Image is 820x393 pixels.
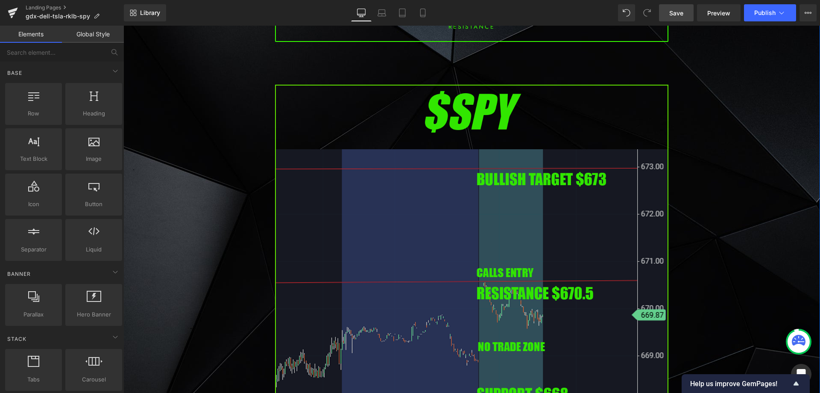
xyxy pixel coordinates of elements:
[707,9,730,18] span: Preview
[690,378,801,389] button: Show survey - Help us improve GemPages!
[6,335,27,343] span: Stack
[669,9,683,18] span: Save
[618,4,635,21] button: Undo
[6,270,32,278] span: Banner
[68,200,120,209] span: Button
[754,9,776,16] span: Publish
[638,4,656,21] button: Redo
[68,109,120,118] span: Heading
[799,4,817,21] button: More
[8,310,59,319] span: Parallax
[26,13,90,20] span: gdx-dell-tsla-rklb-spy
[62,26,124,43] a: Global Style
[8,109,59,118] span: Row
[8,245,59,254] span: Separator
[392,4,413,21] a: Tablet
[6,69,23,77] span: Base
[68,245,120,254] span: Liquid
[8,154,59,163] span: Text Block
[140,9,160,17] span: Library
[791,364,811,384] div: Open Intercom Messenger
[351,4,372,21] a: Desktop
[68,154,120,163] span: Image
[68,375,120,384] span: Carousel
[124,4,166,21] a: New Library
[26,4,124,11] a: Landing Pages
[8,375,59,384] span: Tabs
[372,4,392,21] a: Laptop
[697,4,741,21] a: Preview
[68,310,120,319] span: Hero Banner
[8,200,59,209] span: Icon
[690,380,791,388] span: Help us improve GemPages!
[744,4,796,21] button: Publish
[413,4,433,21] a: Mobile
